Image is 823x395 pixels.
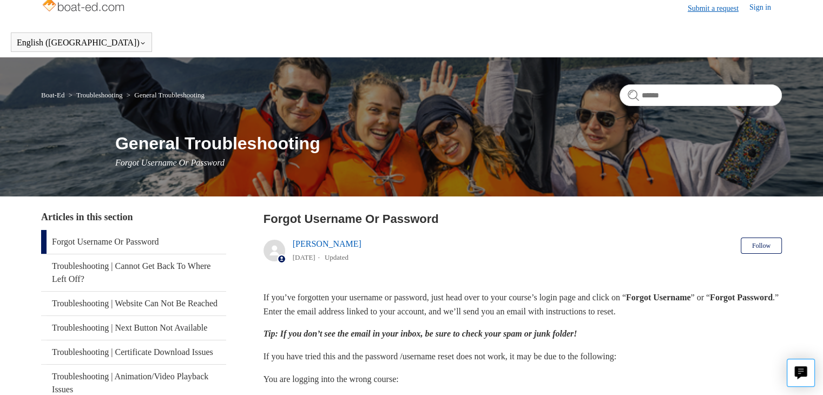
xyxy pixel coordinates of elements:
[124,91,205,99] li: General Troubleshooting
[41,254,226,291] a: Troubleshooting | Cannot Get Back To Where Left Off?
[787,359,815,387] button: Live chat
[41,292,226,315] a: Troubleshooting | Website Can Not Be Reached
[293,239,361,248] a: [PERSON_NAME]
[741,238,782,254] button: Follow Article
[688,3,749,14] a: Submit a request
[626,293,691,302] strong: Forgot Username
[710,293,773,302] strong: Forgot Password
[67,91,124,99] li: Troubleshooting
[264,210,782,228] h2: Forgot Username Or Password
[115,130,782,156] h1: General Troubleshooting
[41,91,64,99] a: Boat-Ed
[41,230,226,254] a: Forgot Username Or Password
[620,84,782,106] input: Search
[134,91,205,99] a: General Troubleshooting
[76,91,122,99] a: Troubleshooting
[41,212,133,222] span: Articles in this section
[41,91,67,99] li: Boat-Ed
[749,2,782,15] a: Sign in
[293,253,315,261] time: 05/20/2025, 15:58
[41,316,226,340] a: Troubleshooting | Next Button Not Available
[325,253,348,261] li: Updated
[41,340,226,364] a: Troubleshooting | Certificate Download Issues
[115,158,225,167] span: Forgot Username Or Password
[264,372,782,386] p: You are logging into the wrong course:
[17,38,146,48] button: English ([GEOGRAPHIC_DATA])
[264,291,782,318] p: If you’ve forgotten your username or password, just head over to your course’s login page and cli...
[264,350,782,364] p: If you have tried this and the password /username reset does not work, it may be due to the follo...
[264,329,577,338] em: Tip: If you don’t see the email in your inbox, be sure to check your spam or junk folder!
